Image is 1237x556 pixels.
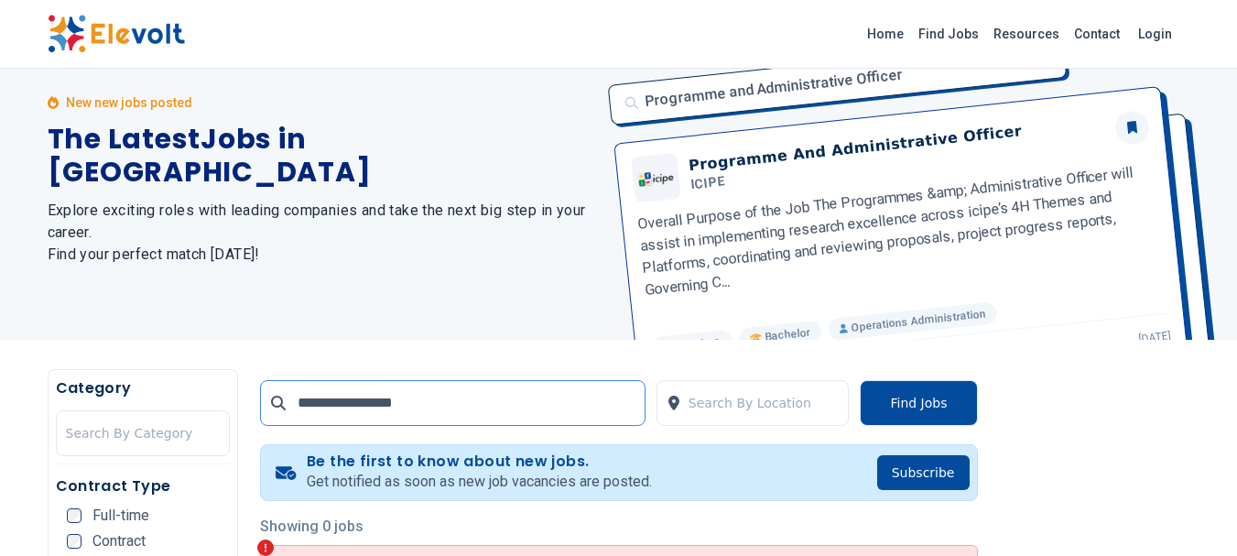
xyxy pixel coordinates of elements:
[1145,468,1237,556] iframe: Chat Widget
[1127,16,1183,52] a: Login
[67,534,81,549] input: Contract
[67,508,81,523] input: Full-time
[92,508,149,523] span: Full-time
[877,455,970,490] button: Subscribe
[92,534,146,549] span: Contract
[860,380,977,426] button: Find Jobs
[307,471,652,493] p: Get notified as soon as new job vacancies are posted.
[66,93,192,112] p: New new jobs posted
[56,377,230,399] h5: Category
[56,475,230,497] h5: Contract Type
[48,200,597,266] h2: Explore exciting roles with leading companies and take the next big step in your career. Find you...
[307,452,652,471] h4: Be the first to know about new jobs.
[1067,19,1127,49] a: Contact
[860,19,911,49] a: Home
[986,19,1067,49] a: Resources
[48,123,597,189] h1: The Latest Jobs in [GEOGRAPHIC_DATA]
[48,15,185,53] img: Elevolt
[260,516,978,538] p: Showing 0 jobs
[911,19,986,49] a: Find Jobs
